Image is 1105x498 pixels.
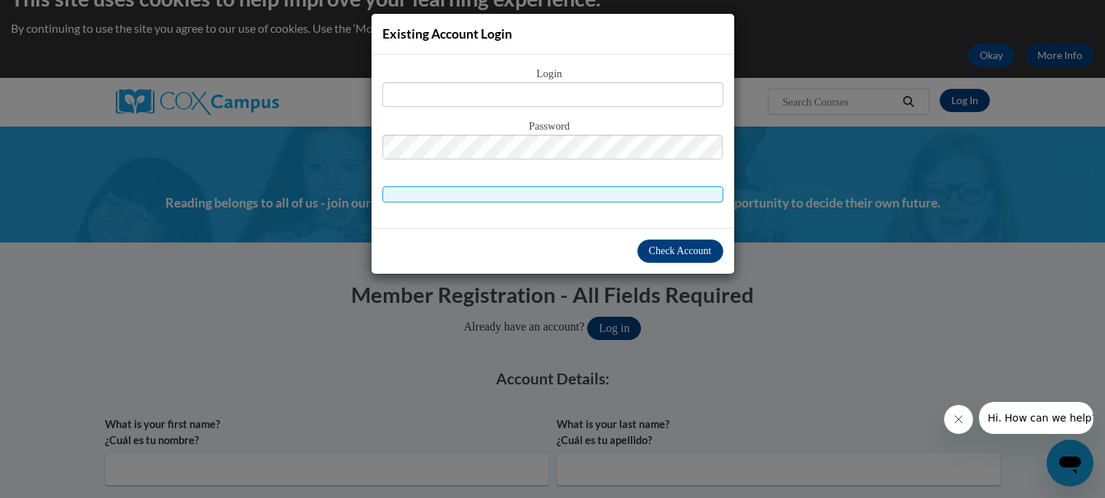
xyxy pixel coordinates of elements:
[649,245,712,256] span: Check Account
[944,405,973,434] iframe: Close message
[382,66,723,82] span: Login
[382,119,723,135] span: Password
[979,402,1093,434] iframe: Message from company
[637,240,723,263] button: Check Account
[382,26,512,41] span: Existing Account Login
[9,10,118,22] span: Hi. How can we help?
